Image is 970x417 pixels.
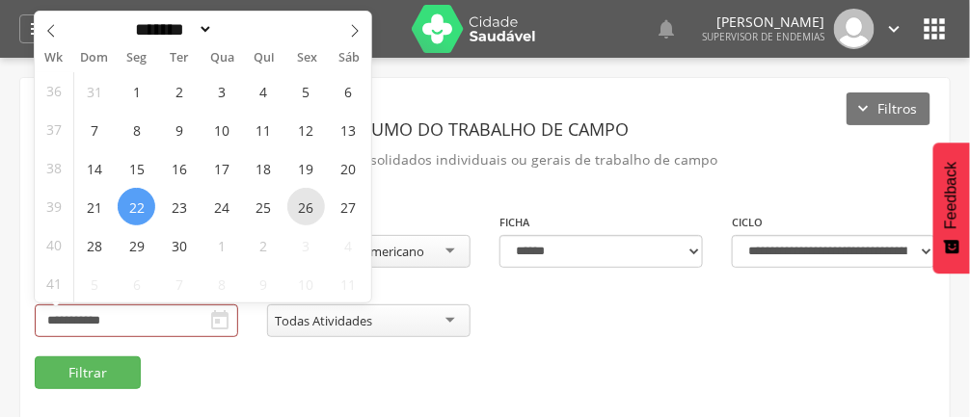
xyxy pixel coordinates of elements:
span: Outubro 10, 2025 [287,265,325,302]
span: Setembro 5, 2025 [287,72,325,110]
span: Wk [35,44,73,71]
span: Seg [116,52,158,65]
span: Setembro 8, 2025 [118,111,155,148]
span: 39 [46,188,62,225]
span: Setembro 23, 2025 [160,188,198,225]
span: Dom [73,52,116,65]
span: Setembro 21, 2025 [75,188,113,225]
span: Setembro 24, 2025 [202,188,240,225]
span: Sex [285,52,328,65]
p: [PERSON_NAME] [702,15,824,29]
select: Month [129,19,214,39]
span: Setembro 19, 2025 [287,149,325,187]
span: Outubro 1, 2025 [202,226,240,264]
span: Setembro 15, 2025 [118,149,155,187]
span: Outubro 11, 2025 [330,265,367,302]
i:  [655,17,678,40]
span: Setembro 1, 2025 [118,72,155,110]
span: Outubro 4, 2025 [330,226,367,264]
span: Setembro 4, 2025 [245,72,283,110]
span: Outubro 5, 2025 [75,265,113,302]
a:  [884,9,905,49]
span: Setembro 9, 2025 [160,111,198,148]
span: Outubro 2, 2025 [245,226,283,264]
span: Outubro 9, 2025 [245,265,283,302]
span: Outubro 7, 2025 [160,265,198,302]
span: Qua [201,52,243,65]
i:  [920,13,951,44]
span: Setembro 20, 2025 [330,149,367,187]
span: Setembro 30, 2025 [160,226,198,264]
a:  [655,9,678,49]
a:  [19,14,60,43]
span: Setembro 6, 2025 [330,72,367,110]
span: Setembro 10, 2025 [202,111,240,148]
span: Setembro 14, 2025 [75,149,113,187]
span: 36 [46,72,62,110]
span: Sáb [329,52,371,65]
span: Setembro 16, 2025 [160,149,198,187]
span: Setembro 29, 2025 [118,226,155,264]
p: Gere resumos consolidados individuais ou gerais de trabalho de campo [35,146,935,173]
i:  [208,309,231,332]
span: Outubro 8, 2025 [202,265,240,302]
header: Resumo do Trabalho de Campo [35,112,935,146]
label: Ficha [499,215,529,230]
span: Supervisor de Endemias [702,30,824,43]
span: Setembro 3, 2025 [202,72,240,110]
span: 38 [46,149,62,187]
i:  [28,17,51,40]
button: Filtros [847,92,930,125]
input: Year [213,19,277,39]
label: Ciclo [732,215,763,230]
span: Setembro 13, 2025 [330,111,367,148]
span: Outubro 3, 2025 [287,226,325,264]
span: Setembro 28, 2025 [75,226,113,264]
span: Setembro 27, 2025 [330,188,367,225]
span: Qui [243,52,285,65]
button: Feedback - Mostrar pesquisa [933,143,970,274]
button: Filtrar [35,356,141,389]
span: 37 [46,111,62,148]
span: Ter [158,52,201,65]
span: Setembro 17, 2025 [202,149,240,187]
i:  [884,18,905,39]
span: Feedback [943,162,960,229]
span: 41 [46,265,62,302]
span: Setembro 12, 2025 [287,111,325,148]
span: Setembro 22, 2025 [118,188,155,225]
span: Outubro 6, 2025 [118,265,155,302]
span: Setembro 25, 2025 [245,188,283,225]
span: Setembro 2, 2025 [160,72,198,110]
span: Setembro 18, 2025 [245,149,283,187]
span: Setembro 26, 2025 [287,188,325,225]
span: Setembro 7, 2025 [75,111,113,148]
div: Todas Atividades [275,312,372,329]
span: 40 [46,226,62,264]
span: Setembro 11, 2025 [245,111,283,148]
span: Agosto 31, 2025 [75,72,113,110]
